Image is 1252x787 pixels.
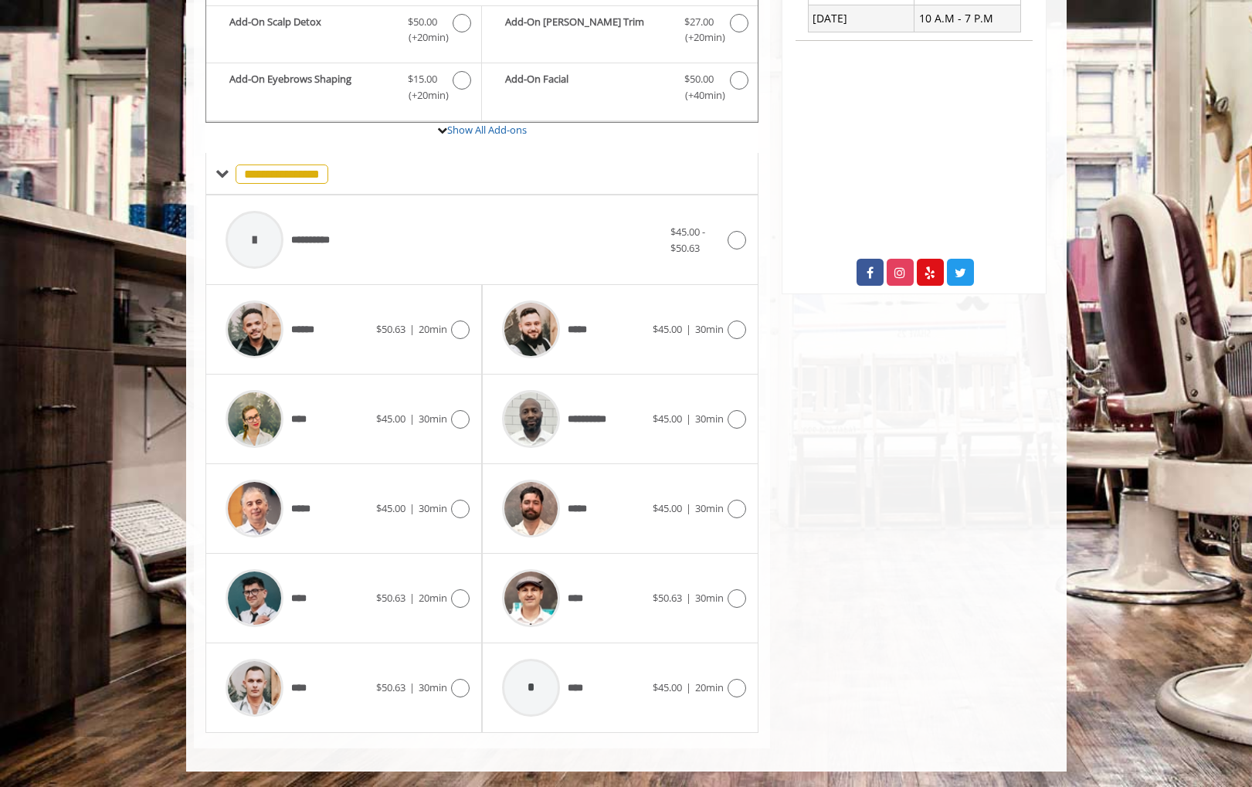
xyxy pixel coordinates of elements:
[505,71,669,103] b: Add-On Facial
[409,680,415,694] span: |
[447,123,527,137] a: Show All Add-ons
[695,322,724,336] span: 30min
[409,412,415,426] span: |
[676,29,721,46] span: (+20min )
[914,5,1021,32] td: 10 A.M - 7 P.M
[419,680,447,694] span: 30min
[229,14,392,46] b: Add-On Scalp Detox
[695,501,724,515] span: 30min
[653,680,682,694] span: $45.00
[408,14,437,30] span: $50.00
[653,322,682,336] span: $45.00
[376,412,405,426] span: $45.00
[653,591,682,605] span: $50.63
[808,5,914,32] td: [DATE]
[214,71,473,107] label: Add-On Eyebrows Shaping
[653,501,682,515] span: $45.00
[695,680,724,694] span: 20min
[695,412,724,426] span: 30min
[214,14,473,50] label: Add-On Scalp Detox
[376,322,405,336] span: $50.63
[409,591,415,605] span: |
[686,412,691,426] span: |
[419,501,447,515] span: 30min
[686,591,691,605] span: |
[408,71,437,87] span: $15.00
[676,87,721,103] span: (+40min )
[695,591,724,605] span: 30min
[684,14,714,30] span: $27.00
[490,71,750,107] label: Add-On Facial
[490,14,750,50] label: Add-On Beard Trim
[419,591,447,605] span: 20min
[686,322,691,336] span: |
[399,29,445,46] span: (+20min )
[505,14,669,46] b: Add-On [PERSON_NAME] Trim
[409,501,415,515] span: |
[686,501,691,515] span: |
[376,680,405,694] span: $50.63
[399,87,445,103] span: (+20min )
[229,71,392,103] b: Add-On Eyebrows Shaping
[376,591,405,605] span: $50.63
[409,322,415,336] span: |
[670,225,705,255] span: $45.00 - $50.63
[653,412,682,426] span: $45.00
[376,501,405,515] span: $45.00
[419,412,447,426] span: 30min
[684,71,714,87] span: $50.00
[419,322,447,336] span: 20min
[686,680,691,694] span: |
